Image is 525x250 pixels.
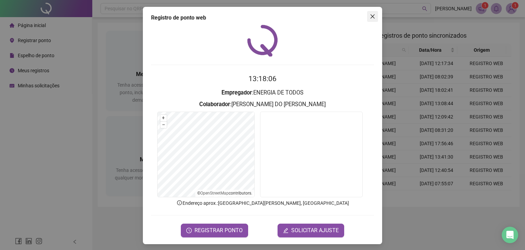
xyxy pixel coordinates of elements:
li: © contributors. [197,191,252,196]
button: – [160,122,167,128]
h3: : [PERSON_NAME] DO [PERSON_NAME] [151,100,374,109]
a: OpenStreetMap [200,191,229,196]
strong: Empregador [221,89,252,96]
time: 13:18:06 [248,75,277,83]
button: + [160,115,167,121]
span: REGISTRAR PONTO [194,226,243,235]
button: Close [367,11,378,22]
span: clock-circle [186,228,192,233]
img: QRPoint [247,25,278,57]
span: edit [283,228,288,233]
strong: Colaborador [199,101,230,108]
h3: : ENERGIA DE TODOS [151,88,374,97]
div: Registro de ponto web [151,14,374,22]
button: editSOLICITAR AJUSTE [278,224,344,237]
div: Open Intercom Messenger [502,227,518,243]
span: info-circle [176,200,183,206]
span: close [370,14,375,19]
span: SOLICITAR AJUSTE [291,226,339,235]
p: Endereço aprox. : [GEOGRAPHIC_DATA][PERSON_NAME], [GEOGRAPHIC_DATA] [151,199,374,207]
button: REGISTRAR PONTO [181,224,248,237]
